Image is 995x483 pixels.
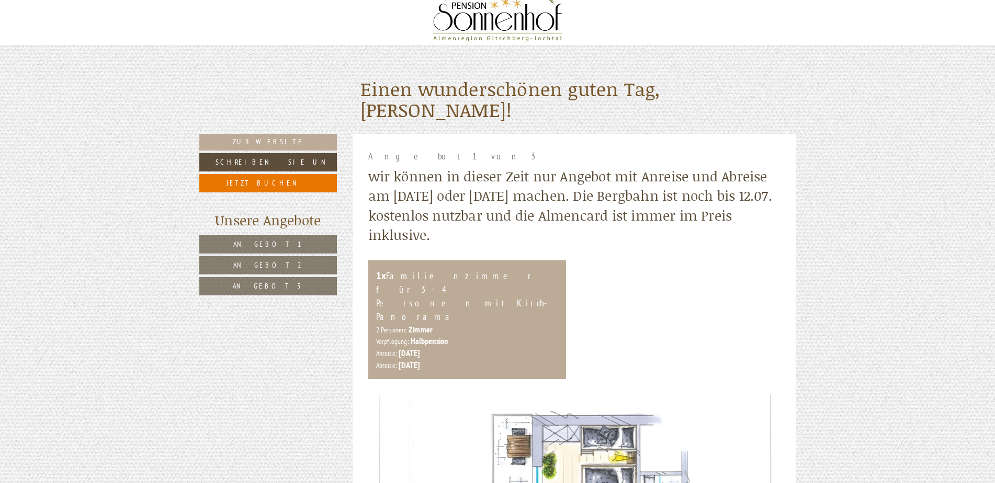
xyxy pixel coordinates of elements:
small: 2 Personen: [376,325,407,335]
span: Angebot 2 [233,260,303,270]
b: 1x [376,269,386,282]
div: Unsere Angebote [199,211,337,230]
div: Familienzimmer für 3-4 Personen mit Kirch-Panorama [376,268,559,324]
small: Verpflegung: [376,337,409,346]
span: Angebot 1 von 3 [368,150,542,162]
b: Halbpension [411,336,448,346]
div: wir können in dieser Zeit nur Angebot mit Anreise und Abreise am [DATE] oder [DATE] machen. Die B... [368,167,781,245]
span: Angebot 1 [233,239,303,249]
b: Zimmer [409,324,433,335]
a: Jetzt buchen [199,174,337,192]
b: [DATE] [399,360,420,370]
a: Zur Website [199,134,337,151]
h1: Einen wunderschönen guten Tag, [PERSON_NAME]! [360,79,788,120]
span: Angebot 3 [233,281,304,291]
b: [DATE] [399,348,420,358]
a: Schreiben Sie uns [199,153,337,171]
small: Anreise: [376,349,398,358]
small: Abreise: [376,361,398,370]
